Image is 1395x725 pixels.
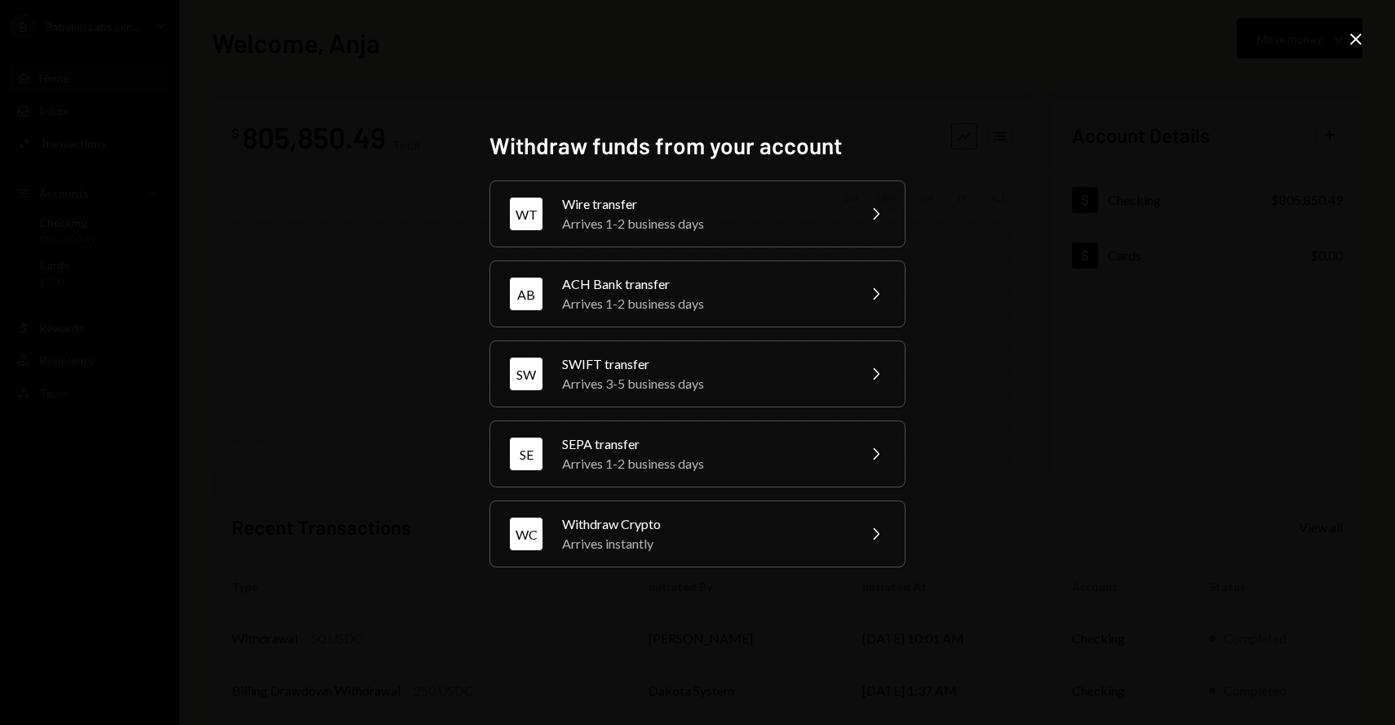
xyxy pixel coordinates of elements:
h2: Withdraw funds from your account [489,130,906,162]
div: Arrives 1-2 business days [562,454,846,474]
div: SW [510,358,542,390]
div: Arrives instantly [562,534,846,554]
div: AB [510,278,542,310]
div: Arrives 1-2 business days [562,214,846,234]
div: SEPA transfer [562,434,846,454]
div: SWIFT transfer [562,354,846,374]
div: WT [510,198,542,230]
div: Wire transfer [562,194,846,214]
div: Arrives 3-5 business days [562,374,846,394]
div: Withdraw Crypto [562,514,846,534]
div: ACH Bank transfer [562,274,846,294]
button: SWSWIFT transferArrives 3-5 business days [489,340,906,407]
div: SE [510,438,542,470]
button: ABACH Bank transferArrives 1-2 business days [489,260,906,327]
button: WTWire transferArrives 1-2 business days [489,180,906,247]
button: SESEPA transferArrives 1-2 business days [489,420,906,487]
div: Arrives 1-2 business days [562,294,846,314]
button: WCWithdraw CryptoArrives instantly [489,500,906,567]
div: WC [510,518,542,550]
